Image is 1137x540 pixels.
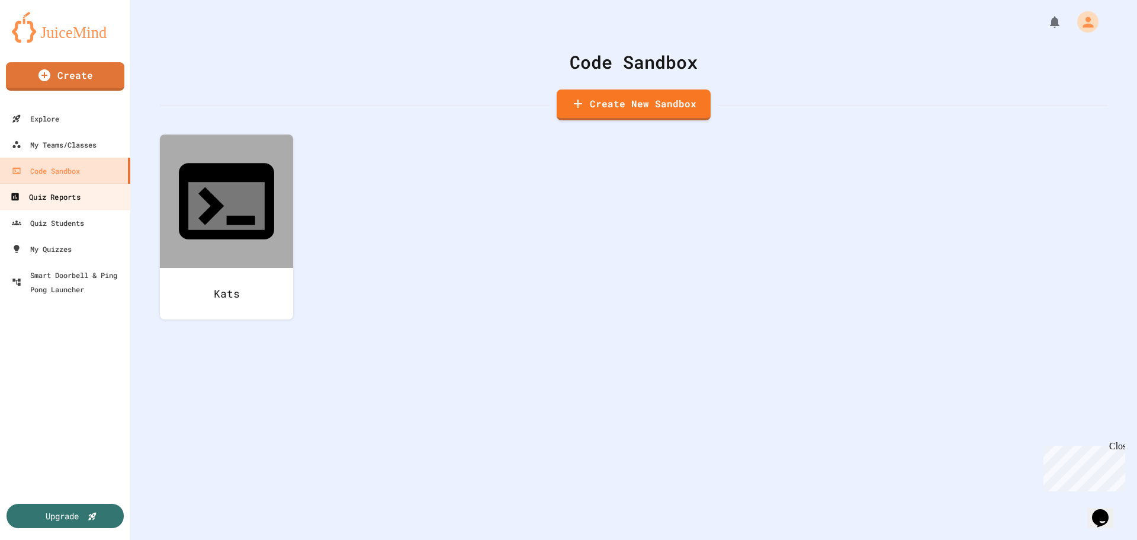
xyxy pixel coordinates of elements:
[12,111,59,126] div: Explore
[1087,493,1125,528] iframe: chat widget
[12,12,118,43] img: logo-orange.svg
[1065,8,1101,36] div: My Account
[46,510,79,522] div: Upgrade
[1039,441,1125,491] iframe: chat widget
[5,5,82,75] div: Chat with us now!Close
[12,268,126,296] div: Smart Doorbell & Ping Pong Launcher
[160,135,293,319] a: Kats
[12,242,72,256] div: My Quizzes
[160,49,1107,75] div: Code Sandbox
[12,164,80,178] div: Code Sandbox
[6,62,124,91] a: Create
[160,268,293,319] div: Kats
[557,90,711,120] a: Create New Sandbox
[12,216,84,230] div: Quiz Students
[12,138,97,152] div: My Teams/Classes
[10,190,80,205] div: Quiz Reports
[1026,12,1065,32] div: My Notifications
